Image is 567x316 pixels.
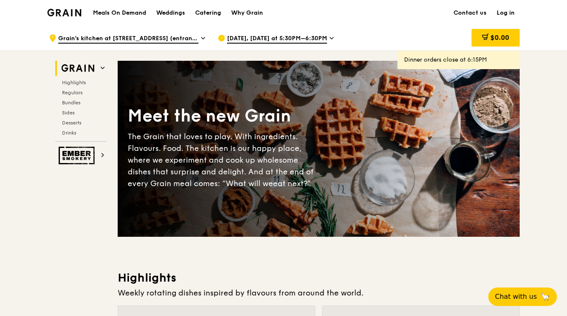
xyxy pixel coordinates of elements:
[128,131,319,189] div: The Grain that loves to play. With ingredients. Flavours. Food. The kitchen is our happy place, w...
[93,9,146,17] h1: Meals On Demand
[273,179,311,188] span: eat next?”
[62,110,75,116] span: Sides
[231,0,263,26] div: Why Grain
[227,34,327,44] span: [DATE], [DATE] at 5:30PM–6:30PM
[156,0,185,26] div: Weddings
[118,270,520,285] h3: Highlights
[226,0,268,26] a: Why Grain
[490,34,509,41] span: $0.00
[59,61,97,76] img: Grain web logo
[492,0,520,26] a: Log in
[195,0,221,26] div: Catering
[128,105,319,127] div: Meet the new Grain
[404,56,513,64] div: Dinner orders close at 6:15PM
[488,288,557,306] button: Chat with us🦙
[151,0,190,26] a: Weddings
[59,147,97,164] img: Ember Smokery web logo
[62,100,80,106] span: Bundles
[62,120,81,126] span: Desserts
[47,9,81,16] img: Grain
[448,0,492,26] a: Contact us
[118,287,520,299] div: Weekly rotating dishes inspired by flavours from around the world.
[190,0,226,26] a: Catering
[62,90,82,96] span: Regulars
[540,292,550,302] span: 🦙
[62,130,76,136] span: Drinks
[62,80,86,85] span: Highlights
[495,292,537,302] span: Chat with us
[58,34,198,44] span: Grain's kitchen at [STREET_ADDRESS] (entrance along [PERSON_NAME][GEOGRAPHIC_DATA])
